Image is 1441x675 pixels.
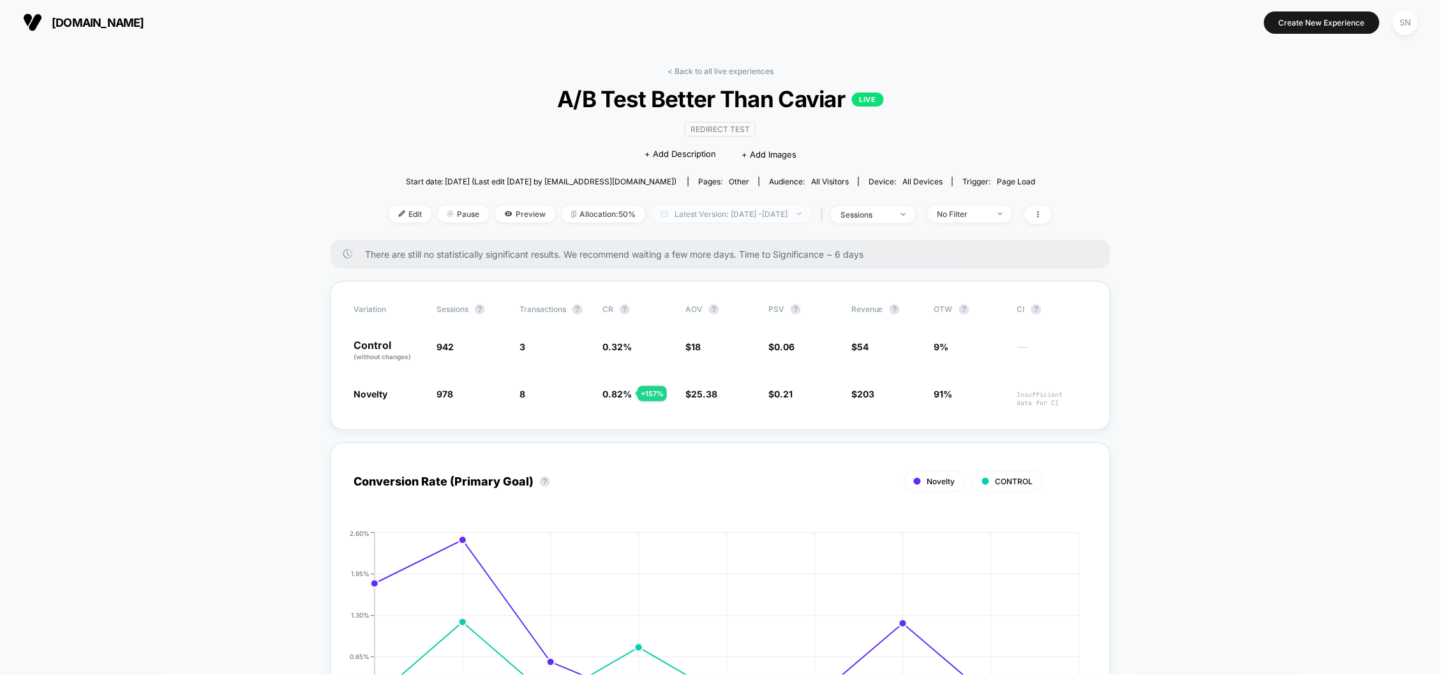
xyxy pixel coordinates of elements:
span: Insufficient data for CI [1017,390,1087,407]
p: Control [354,340,424,362]
button: ? [572,304,583,315]
button: ? [791,304,801,315]
span: 0.82 % [602,389,632,399]
img: end [901,213,906,216]
span: $ [685,341,701,352]
span: Pause [438,205,489,223]
span: 942 [437,341,454,352]
span: Device: [858,177,952,186]
span: AOV [685,304,703,314]
tspan: 0.65% [350,653,370,660]
span: Variation [354,304,424,315]
span: 54 [857,341,869,352]
span: 8 [519,389,525,399]
span: --- [1017,343,1087,362]
button: ? [1031,304,1042,315]
span: (without changes) [354,353,411,360]
img: end [797,212,802,215]
span: | [818,205,831,224]
span: CI [1017,304,1087,315]
img: rebalance [571,211,576,218]
span: + Add Images [742,149,796,159]
span: Start date: [DATE] (Last edit [DATE] by [EMAIL_ADDRESS][DOMAIN_NAME]) [406,177,677,186]
button: ? [475,304,485,315]
span: CR [602,304,613,314]
button: Create New Experience [1264,11,1380,34]
span: OTW [934,304,1004,315]
div: Audience: [769,177,849,186]
span: 978 [437,389,453,399]
span: + Add Description [645,148,716,161]
span: Allocation: 50% [562,205,645,223]
img: calendar [661,211,668,217]
div: sessions [840,210,892,219]
span: Edit [389,205,431,223]
span: 0.21 [774,389,793,399]
div: Trigger: [962,177,1035,186]
p: LIVE [852,93,884,107]
tspan: 1.30% [351,611,370,619]
button: ? [540,477,550,487]
span: Novelty [927,477,955,486]
tspan: 1.95% [351,570,370,577]
img: end [998,212,1003,215]
img: end [447,211,454,217]
img: edit [399,211,405,217]
span: There are still no statistically significant results. We recommend waiting a few more days . Time... [365,249,1085,260]
button: ? [959,304,969,315]
span: 3 [519,341,525,352]
div: No Filter [937,209,989,219]
span: Preview [495,205,555,223]
span: 9% [934,341,949,352]
span: Redirect Test [685,122,756,137]
span: 0.06 [774,341,795,352]
button: ? [620,304,630,315]
span: Novelty [354,389,387,399]
span: All Visitors [811,177,849,186]
button: ? [709,304,719,315]
div: SN [1393,10,1418,35]
span: A/B Test Better Than Caviar [422,85,1019,112]
span: 203 [857,389,874,399]
span: CONTROL [996,477,1033,486]
span: Latest Version: [DATE] - [DATE] [652,205,811,223]
span: 91% [934,389,953,399]
span: Transactions [519,304,566,314]
tspan: 2.60% [350,530,370,537]
div: Pages: [698,177,749,186]
span: $ [768,341,795,352]
button: ? [890,304,900,315]
span: $ [851,389,874,399]
span: $ [851,341,869,352]
span: $ [685,389,717,399]
span: 25.38 [691,389,717,399]
span: 0.32 % [602,341,632,352]
span: Page Load [997,177,1035,186]
button: [DOMAIN_NAME] [19,12,148,33]
button: SN [1389,10,1422,36]
span: $ [768,389,793,399]
span: Revenue [851,304,883,314]
img: Visually logo [23,13,42,32]
span: 18 [691,341,701,352]
span: Sessions [437,304,468,314]
span: all devices [902,177,943,186]
span: other [729,177,749,186]
span: [DOMAIN_NAME] [52,16,144,29]
div: + 157 % [638,386,667,401]
span: PSV [768,304,784,314]
a: < Back to all live experiences [668,66,773,76]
